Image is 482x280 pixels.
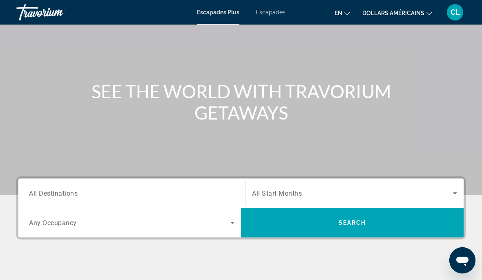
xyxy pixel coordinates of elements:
[16,2,98,23] a: Travorium
[449,247,475,273] iframe: Bouton de lancement de la fenêtre de messagerie
[362,10,424,16] font: dollars américains
[252,190,302,197] span: All Start Months
[256,9,286,16] a: Escapades
[444,4,466,21] button: Menu utilisateur
[362,7,432,19] button: Changer de devise
[451,8,460,16] font: CL
[339,219,366,226] span: Search
[335,10,342,16] font: en
[29,189,78,197] span: All Destinations
[335,7,350,19] button: Changer de langue
[241,208,464,237] button: Search
[18,178,464,237] div: Search widget
[88,81,394,123] h1: SEE THE WORLD WITH TRAVORIUM GETAWAYS
[29,219,77,227] span: Any Occupancy
[197,9,239,16] a: Escapades Plus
